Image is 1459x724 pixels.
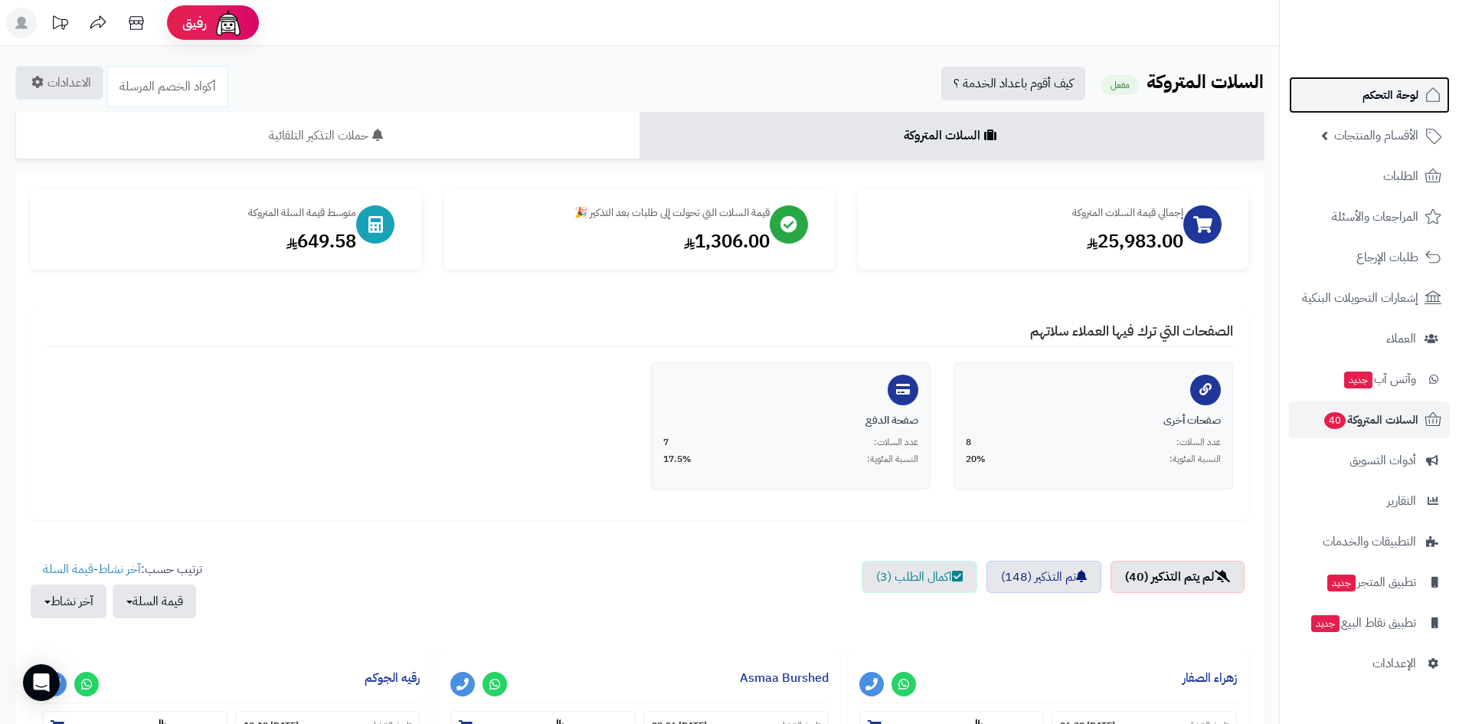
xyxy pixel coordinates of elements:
[46,205,356,221] div: متوسط قيمة السلة المتروكة
[1289,483,1450,519] a: التقارير
[966,436,971,449] span: 8
[1183,669,1237,687] a: زهراء الصفار
[941,67,1085,100] a: كيف أقوم باعداد الخدمة ؟
[663,453,692,466] span: 17.5%
[31,585,106,618] button: آخر نشاط
[1111,561,1245,593] a: لم يتم التذكير (40)
[1289,198,1450,235] a: المراجعات والأسئلة
[862,561,977,593] a: اكمال الطلب (3)
[98,560,141,578] a: آخر نشاط
[740,669,829,687] a: Asmaa Burshed
[41,8,79,42] a: تحديثات المنصة
[1289,239,1450,276] a: طلبات الإرجاع
[986,561,1101,593] a: تم التذكير (148)
[1324,412,1346,429] span: 40
[1289,604,1450,641] a: تطبيق نقاط البيعجديد
[640,112,1264,159] a: السلات المتروكة
[31,561,202,618] ul: ترتيب حسب: -
[1356,247,1418,268] span: طلبات الإرجاع
[1289,361,1450,398] a: وآتس آبجديد
[1386,328,1416,349] span: العملاء
[1344,372,1372,388] span: جديد
[966,413,1221,428] div: صفحات أخرى
[1326,572,1416,593] span: تطبيق المتجر
[460,205,770,221] div: قيمة السلات التي تحولت إلى طلبات بعد التذكير 🎉
[663,436,669,449] span: 7
[1343,369,1416,390] span: وآتس آب
[43,560,93,578] a: قيمة السلة
[15,66,103,100] a: الاعدادات
[1289,77,1450,113] a: لوحة التحكم
[1362,84,1418,106] span: لوحة التحكم
[213,8,244,38] img: ai-face.png
[1311,615,1340,632] span: جديد
[873,205,1183,221] div: إجمالي قيمة السلات المتروكة
[1176,436,1221,449] span: عدد السلات:
[1289,564,1450,601] a: تطبيق المتجرجديد
[874,436,918,449] span: عدد السلات:
[1383,165,1418,187] span: الطلبات
[1169,453,1221,466] span: النسبة المئوية:
[1289,280,1450,316] a: إشعارات التحويلات البنكية
[867,453,918,466] span: النسبة المئوية:
[873,228,1183,254] div: 25,983.00
[1334,125,1418,146] span: الأقسام والمنتجات
[1147,68,1264,96] b: السلات المتروكة
[15,112,640,159] a: حملات التذكير التلقائية
[1289,523,1450,560] a: التطبيقات والخدمات
[107,66,228,107] a: أكواد الخصم المرسلة
[1310,612,1416,634] span: تطبيق نقاط البيع
[46,323,1233,347] h4: الصفحات التي ترك فيها العملاء سلاتهم
[1289,320,1450,357] a: العملاء
[1289,645,1450,682] a: الإعدادات
[46,228,356,254] div: 649.58
[1302,287,1418,309] span: إشعارات التحويلات البنكية
[1289,158,1450,195] a: الطلبات
[1349,450,1416,471] span: أدوات التسويق
[1101,75,1139,95] small: مفعل
[182,14,207,32] span: رفيق
[1289,401,1450,438] a: السلات المتروكة40
[663,413,918,428] div: صفحة الدفع
[1323,409,1418,431] span: السلات المتروكة
[966,453,986,466] span: 20%
[460,228,770,254] div: 1,306.00
[1323,531,1416,552] span: التطبيقات والخدمات
[1355,39,1444,71] img: logo-2.png
[1372,653,1416,674] span: الإعدادات
[1327,575,1356,591] span: جديد
[23,664,60,701] div: Open Intercom Messenger
[1289,442,1450,479] a: أدوات التسويق
[113,585,196,618] button: قيمة السلة
[365,669,420,687] a: رقيه الجوكم
[1387,490,1416,512] span: التقارير
[1332,206,1418,228] span: المراجعات والأسئلة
